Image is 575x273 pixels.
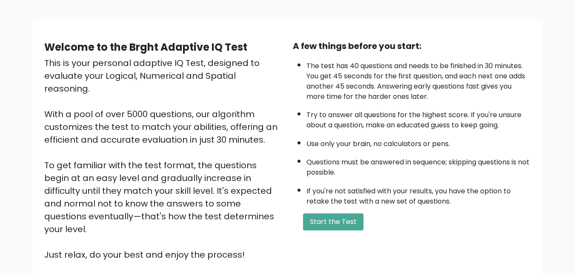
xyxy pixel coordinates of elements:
li: If you're not satisfied with your results, you have the option to retake the test with a new set ... [306,182,531,207]
div: A few things before you start: [293,40,531,52]
li: Try to answer all questions for the highest score. If you're unsure about a question, make an edu... [306,106,531,130]
li: The test has 40 questions and needs to be finished in 30 minutes. You get 45 seconds for the firs... [306,57,531,102]
li: Use only your brain, no calculators or pens. [306,135,531,149]
button: Start the Test [303,213,363,230]
div: This is your personal adaptive IQ Test, designed to evaluate your Logical, Numerical and Spatial ... [44,57,283,261]
li: Questions must be answered in sequence; skipping questions is not possible. [306,153,531,178]
b: Welcome to the Brght Adaptive IQ Test [44,40,247,54]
